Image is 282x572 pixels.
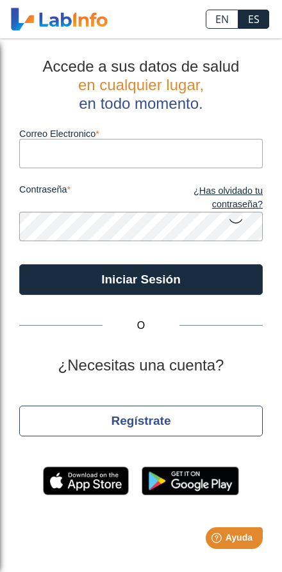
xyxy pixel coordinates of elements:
h2: ¿Necesitas una cuenta? [19,356,263,375]
a: ¿Has olvidado tu contraseña? [141,184,263,212]
iframe: Help widget launcher [168,522,268,558]
span: O [103,318,179,333]
label: Correo Electronico [19,129,263,139]
span: Accede a sus datos de salud [43,58,240,75]
span: en cualquier lugar, [78,76,204,93]
button: Iniciar Sesión [19,264,263,295]
button: Regístrate [19,406,263,436]
a: ES [238,10,269,29]
label: contraseña [19,184,141,212]
a: EN [206,10,238,29]
span: en todo momento. [79,95,203,112]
